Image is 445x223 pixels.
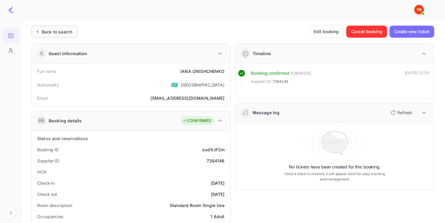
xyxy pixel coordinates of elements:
[181,82,225,88] div: [GEOGRAPHIC_DATA]
[389,26,434,38] button: Create new ticket
[37,146,59,153] div: Booking ID
[49,50,87,57] div: Guest information
[37,68,56,74] div: Full name
[37,95,48,101] div: Email
[37,82,59,88] div: Nationality
[397,109,412,116] p: Refresh
[170,202,225,209] div: Standard Room Single Use
[37,169,47,175] div: HCN
[387,108,414,118] button: Refresh
[37,135,88,142] div: Status and reservations
[2,43,19,57] a: Customers
[182,118,211,124] div: CONFIRMED
[414,5,424,14] img: Yandex Support
[272,79,288,85] span: 7384146
[282,171,388,182] p: Once a ticket is created, it will appear here for easy tracking and management.
[206,158,224,164] div: 7384146
[405,70,429,87] div: [DATE] 12:53
[251,79,272,85] span: Supplier ID:
[251,70,289,77] div: Booking confirmed
[37,180,55,186] div: Check-in
[171,79,178,90] span: United States
[49,118,82,124] div: Booking details
[37,213,63,220] div: Occupancies
[253,50,271,57] div: Timeline
[150,95,224,101] div: [EMAIL_ADDRESS][DOMAIN_NAME]
[37,158,59,164] div: Supplier ID
[42,29,72,35] div: Back to search
[37,191,57,197] div: Check out
[2,28,19,42] a: Bookings
[211,180,225,186] div: [DATE]
[210,213,224,220] div: 1 Adult
[346,26,387,38] button: Cancel booking
[290,70,311,77] div: # 3694333
[308,26,344,38] button: Edit booking
[180,68,224,74] div: IANA ONISHCHENKO
[211,191,225,197] div: [DATE]
[253,109,280,116] div: Message log
[37,202,72,209] div: Room description
[289,164,381,170] p: No tickets have been created for this booking.
[5,207,16,218] button: Expand navigation
[7,6,15,13] img: LiteAPI
[202,146,224,153] div: zud1tJF2m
